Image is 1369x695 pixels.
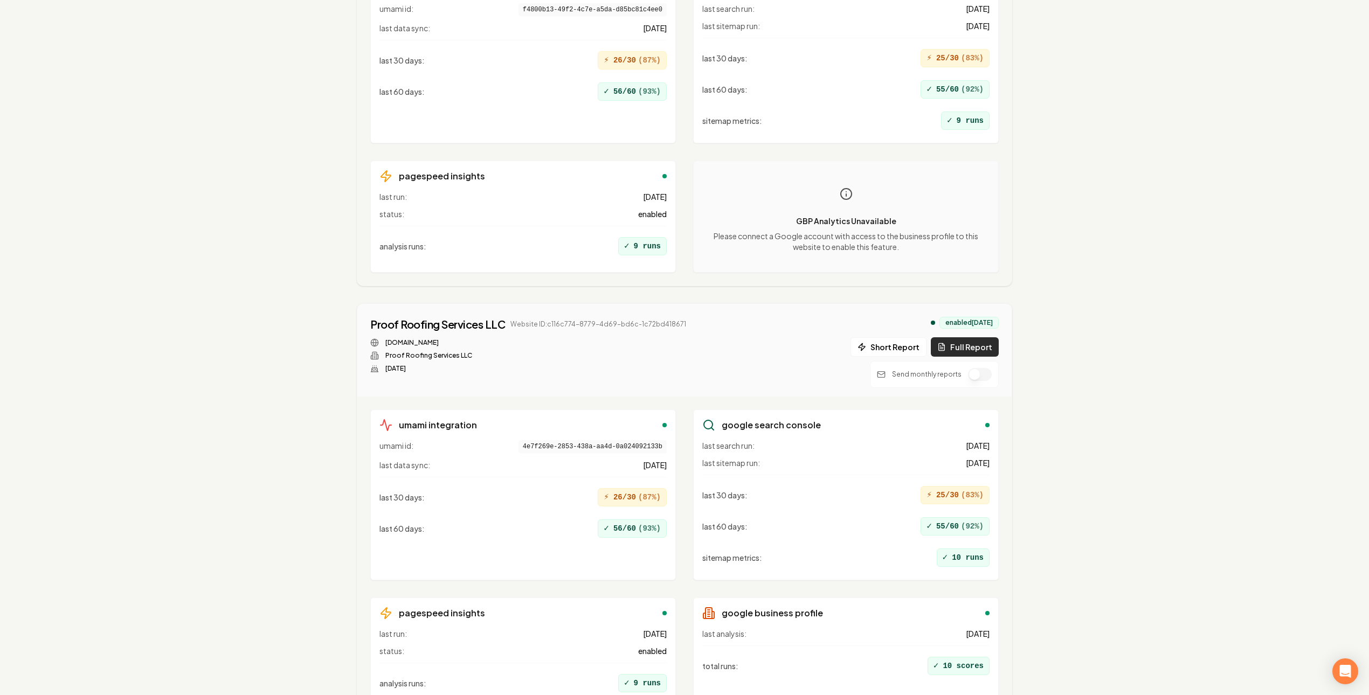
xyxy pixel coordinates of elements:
span: last run: [379,628,407,639]
span: ( 92 %) [961,84,984,95]
div: 26/30 [598,51,667,69]
h3: pagespeed insights [399,607,485,620]
a: [DOMAIN_NAME] [385,338,439,347]
span: ⚡ [927,52,932,65]
span: ( 92 %) [961,521,984,532]
h3: google business profile [722,607,823,620]
span: last search run: [702,3,755,14]
span: [DATE] [643,23,667,33]
span: ✓ [927,83,932,96]
span: last sitemap run: [702,457,760,468]
div: 25/30 [921,49,990,67]
div: enabled [985,423,990,427]
span: ( 83 %) [961,53,984,64]
span: [DATE] [643,460,667,470]
p: GBP Analytics Unavailable [702,216,990,226]
span: ( 87 %) [638,492,661,503]
span: last 60 days : [379,523,425,534]
span: ⚡ [927,489,932,502]
span: analysis runs : [379,241,426,252]
span: ( 93 %) [638,523,661,534]
span: last run: [379,191,407,202]
span: ✓ [604,85,609,98]
div: enabled [662,174,667,178]
div: 56/60 [598,519,667,538]
span: ( 93 %) [638,86,661,97]
span: last 30 days : [379,492,425,503]
span: ✓ [927,520,932,533]
span: status: [379,645,404,656]
span: last data sync: [379,23,430,33]
span: umami id: [379,440,413,453]
p: Send monthly reports [892,370,962,379]
span: sitemap metrics : [702,552,762,563]
span: [DATE] [643,191,667,202]
div: 26/30 [598,488,667,506]
div: 25/30 [921,486,990,504]
span: status: [379,208,404,219]
div: 10 runs [937,548,990,567]
div: 55/60 [921,80,990,99]
span: [DATE] [643,628,667,639]
span: ✓ [624,677,630,690]
span: last 30 days : [702,490,748,501]
div: Website [370,338,686,347]
a: Proof Roofing Services LLC [370,317,505,332]
p: Please connect a Google account with access to the business profile to this website to enable thi... [702,231,990,252]
span: 4e7f269e-2853-438a-aa4d-0a024092133b [518,440,667,453]
div: enabled [662,611,667,615]
span: last 30 days : [379,55,425,66]
span: Website ID: c116c774-8779-4d69-bd6c-1c72bd418671 [510,320,686,329]
h3: umami integration [399,419,477,432]
div: enabled [DATE] [939,317,999,329]
span: ( 83 %) [961,490,984,501]
span: ⚡ [604,491,609,504]
span: last 30 days : [702,53,748,64]
h3: google search console [722,419,821,432]
span: last 60 days : [379,86,425,97]
span: [DATE] [966,457,990,468]
div: enabled [985,611,990,615]
span: ✓ [934,659,939,672]
span: ✓ [947,114,952,127]
span: last search run: [702,440,755,451]
span: ( 87 %) [638,55,661,66]
span: ✓ [624,240,630,253]
h3: pagespeed insights [399,170,485,183]
span: last sitemap run: [702,20,760,31]
span: total runs : [702,661,738,671]
div: enabled [662,423,667,427]
span: last data sync: [379,460,430,470]
span: analysis runs : [379,678,426,689]
span: [DATE] [966,20,990,31]
div: 10 scores [928,657,990,675]
span: last 60 days : [702,84,748,95]
span: [DATE] [966,628,990,639]
div: 56/60 [598,82,667,101]
span: f4800b13-49f2-4c7e-a5da-d85bc81c4ee0 [518,3,667,16]
span: enabled [638,208,667,219]
span: sitemap metrics : [702,115,762,126]
span: [DATE] [966,3,990,14]
div: 9 runs [618,674,667,692]
div: 55/60 [921,517,990,536]
span: ⚡ [604,54,609,67]
span: last analysis: [702,628,746,639]
span: umami id: [379,3,413,16]
div: 9 runs [618,237,667,255]
span: [DATE] [966,440,990,451]
span: last 60 days : [702,521,748,532]
span: ✓ [943,551,948,564]
span: ✓ [604,522,609,535]
button: Short Report [851,337,927,357]
button: Full Report [931,337,999,357]
div: Open Intercom Messenger [1332,658,1358,684]
div: 9 runs [941,112,990,130]
span: enabled [638,645,667,656]
div: analytics enabled [931,321,935,325]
